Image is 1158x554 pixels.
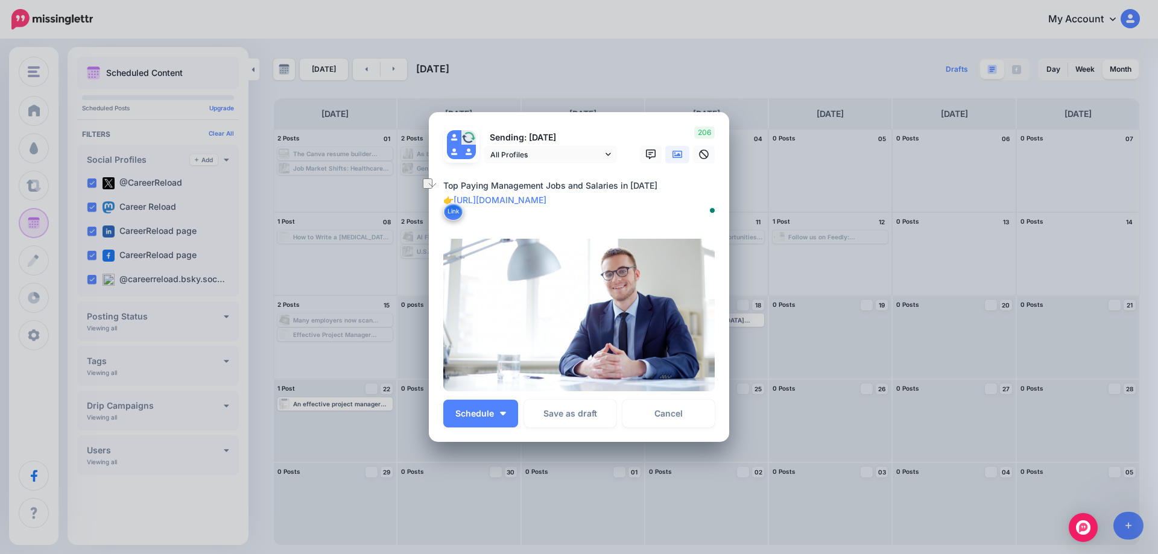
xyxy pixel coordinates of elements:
span: 206 [694,127,715,139]
span: Schedule [455,409,494,418]
textarea: To enrich screen reader interactions, please activate Accessibility in Grammarly extension settings [443,178,721,222]
p: Sending: [DATE] [484,131,617,145]
img: arrow-down-white.png [500,412,506,415]
div: Open Intercom Messenger [1069,513,1098,542]
div: Top Paying Management Jobs and Salaries in [DATE] 👉 [443,178,721,207]
img: user_default_image.png [447,145,461,159]
img: user_default_image.png [447,130,461,145]
img: 88J0P2QLVWB79EBIX3NM8POBNRPV36GR.jpg [443,239,715,391]
button: Link [443,203,463,221]
span: All Profiles [490,148,603,161]
img: 294325650_939078050313248_9003369330653232731_n-bsa128223.jpg [461,130,476,145]
button: Schedule [443,400,518,427]
img: user_default_image.png [461,145,476,159]
a: All Profiles [484,146,617,163]
button: Save as draft [524,400,616,427]
a: Cancel [622,400,715,427]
